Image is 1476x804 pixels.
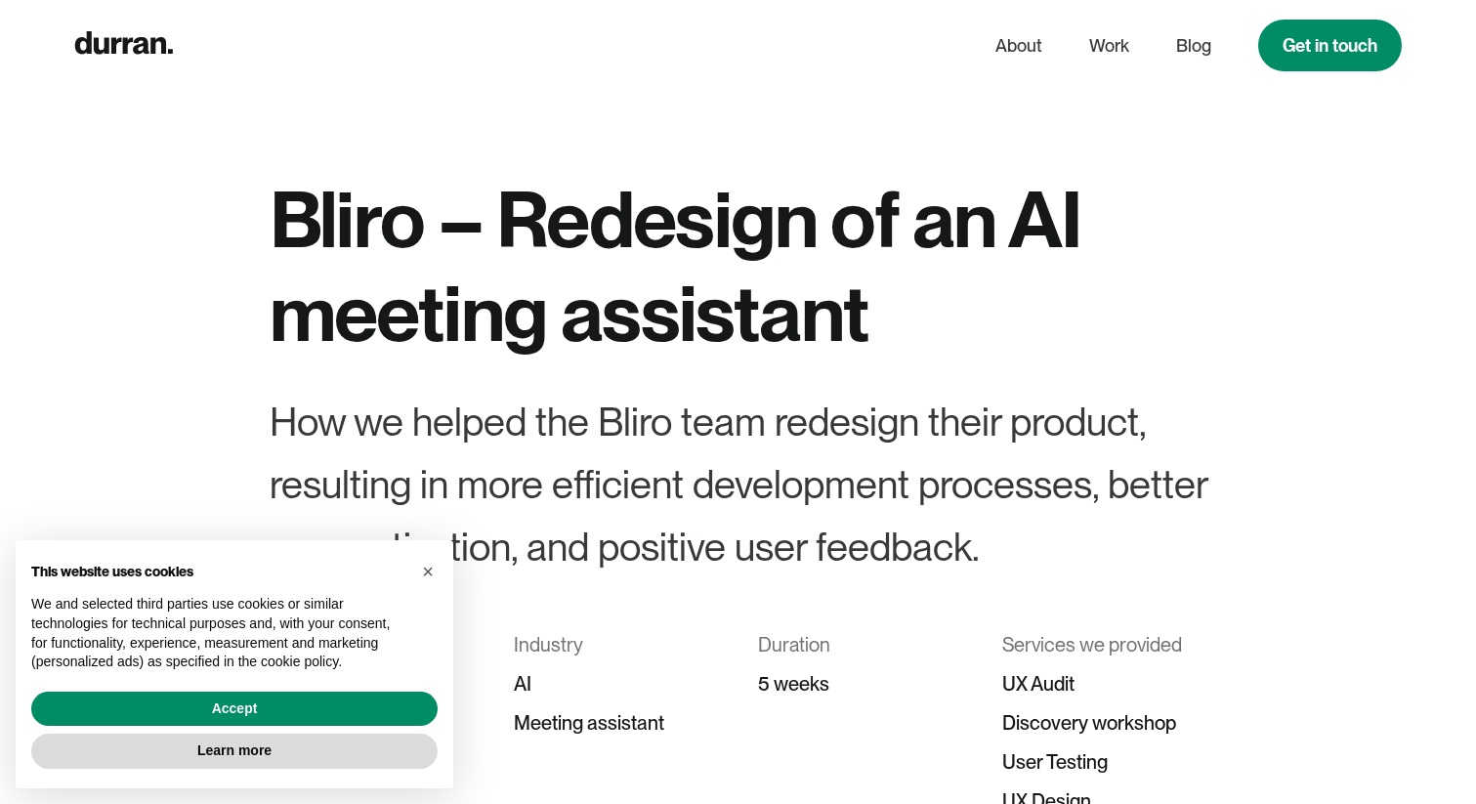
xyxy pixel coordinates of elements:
[422,561,434,582] span: ×
[1002,742,1207,782] div: User Testing
[995,27,1042,64] a: About
[514,703,719,742] div: Meeting assistant
[31,564,406,580] h2: This website uses cookies
[31,692,438,727] button: Accept
[74,26,173,64] a: home
[514,664,719,703] div: AI
[1089,27,1129,64] a: Work
[1002,625,1207,664] div: Services we provided
[270,391,1207,578] div: How we helped the Bliro team redesign their product, resulting in more efficient development proc...
[31,595,406,671] p: We and selected third parties use cookies or similar technologies for technical purposes and, wit...
[1176,27,1211,64] a: Blog
[1258,20,1402,71] a: Get in touch
[514,625,719,664] div: Industry
[270,172,1207,360] h1: Bliro – Redesign of an AI meeting assistant
[1002,664,1207,703] div: UX Audit
[412,556,443,587] button: Close this notice
[31,734,438,769] button: Learn more
[758,664,963,703] div: 5 weeks
[1002,703,1207,742] div: Discovery workshop
[758,625,963,664] div: Duration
